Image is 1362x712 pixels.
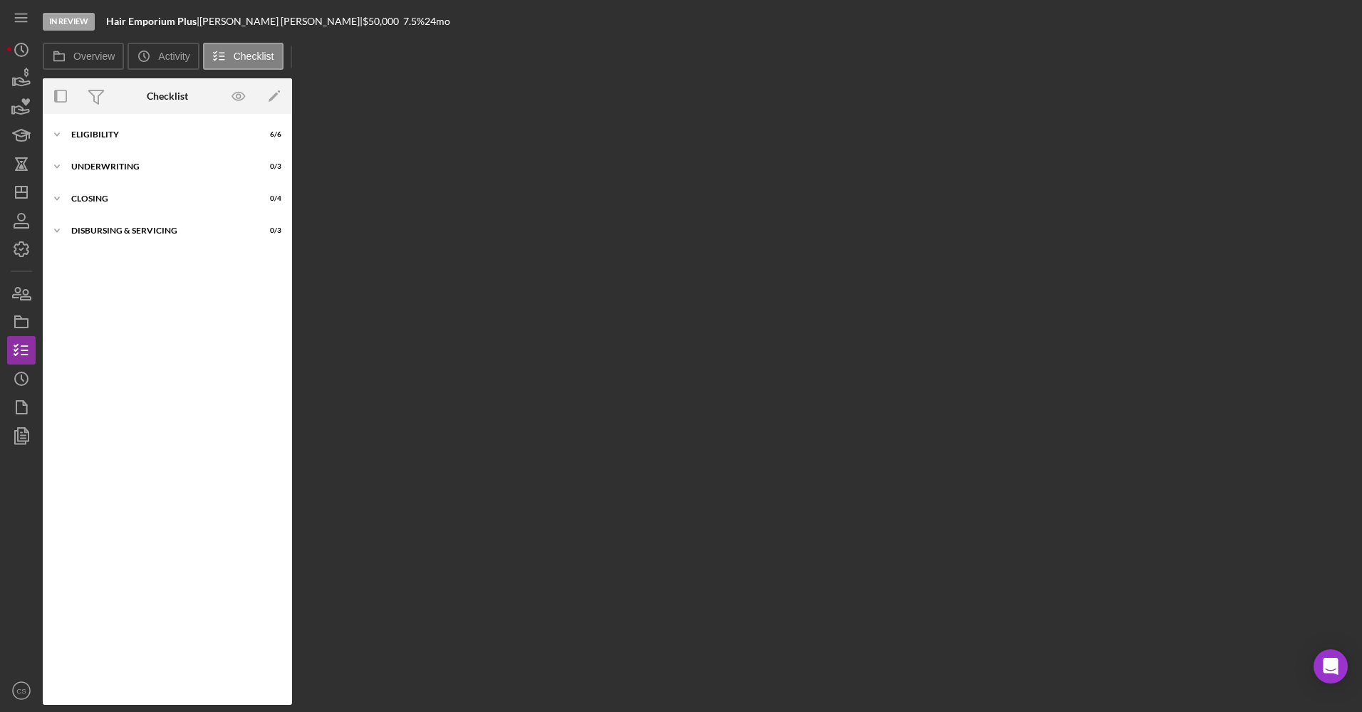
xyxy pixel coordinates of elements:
[7,676,36,705] button: CS
[256,162,281,171] div: 0 / 3
[199,16,363,27] div: [PERSON_NAME] [PERSON_NAME] |
[43,43,124,70] button: Overview
[403,16,425,27] div: 7.5 %
[234,51,274,62] label: Checklist
[203,43,284,70] button: Checklist
[106,16,199,27] div: |
[71,162,246,171] div: Underwriting
[1314,649,1348,684] div: Open Intercom Messenger
[158,51,189,62] label: Activity
[71,130,246,139] div: Eligibility
[363,15,399,27] span: $50,000
[71,194,246,203] div: Closing
[256,194,281,203] div: 0 / 4
[256,130,281,139] div: 6 / 6
[425,16,450,27] div: 24 mo
[106,15,197,27] b: Hair Emporium Plus
[128,43,199,70] button: Activity
[147,90,188,102] div: Checklist
[71,226,246,235] div: Disbursing & Servicing
[16,687,26,695] text: CS
[73,51,115,62] label: Overview
[256,226,281,235] div: 0 / 3
[43,13,95,31] div: In Review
